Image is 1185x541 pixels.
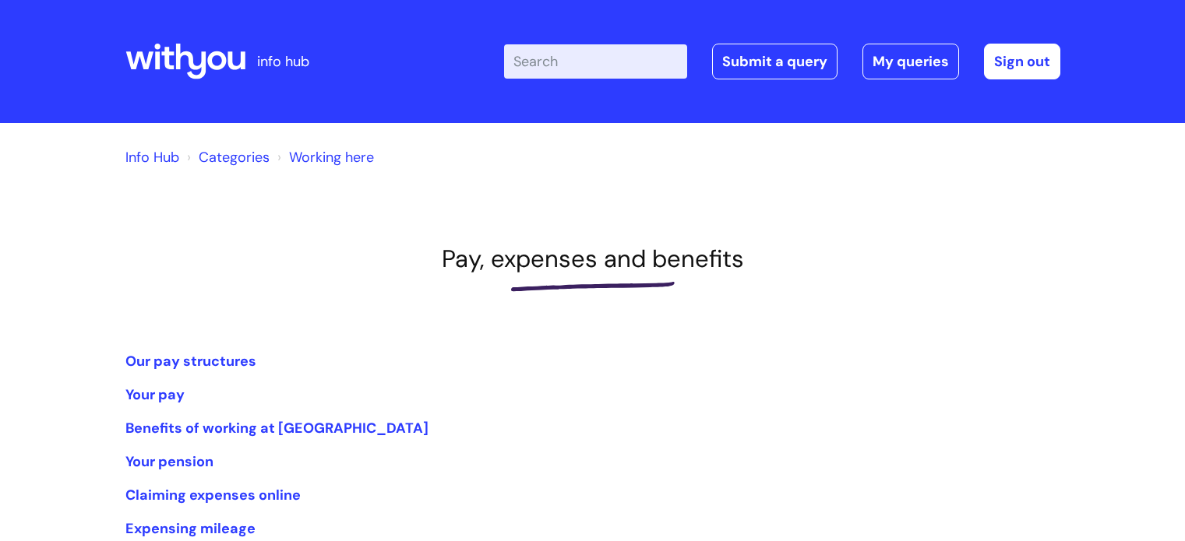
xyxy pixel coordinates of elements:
div: | - [504,44,1060,79]
a: Info Hub [125,148,179,167]
li: Solution home [183,145,270,170]
h1: Pay, expenses and benefits [125,244,1060,273]
a: Your pay [125,385,185,404]
a: Our pay structures [125,352,256,371]
a: Claiming expenses online [125,486,301,504]
input: Search [504,44,687,79]
li: Working here [273,145,374,170]
a: Categories [199,148,270,167]
a: Sign out [984,44,1060,79]
a: Submit a query [712,44,838,79]
a: My queries [862,44,959,79]
a: Your pension [125,452,213,471]
a: Benefits of working at [GEOGRAPHIC_DATA] [125,419,429,437]
a: Working here [289,148,374,167]
p: info hub [257,49,309,74]
a: Expensing mileage [125,519,256,538]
